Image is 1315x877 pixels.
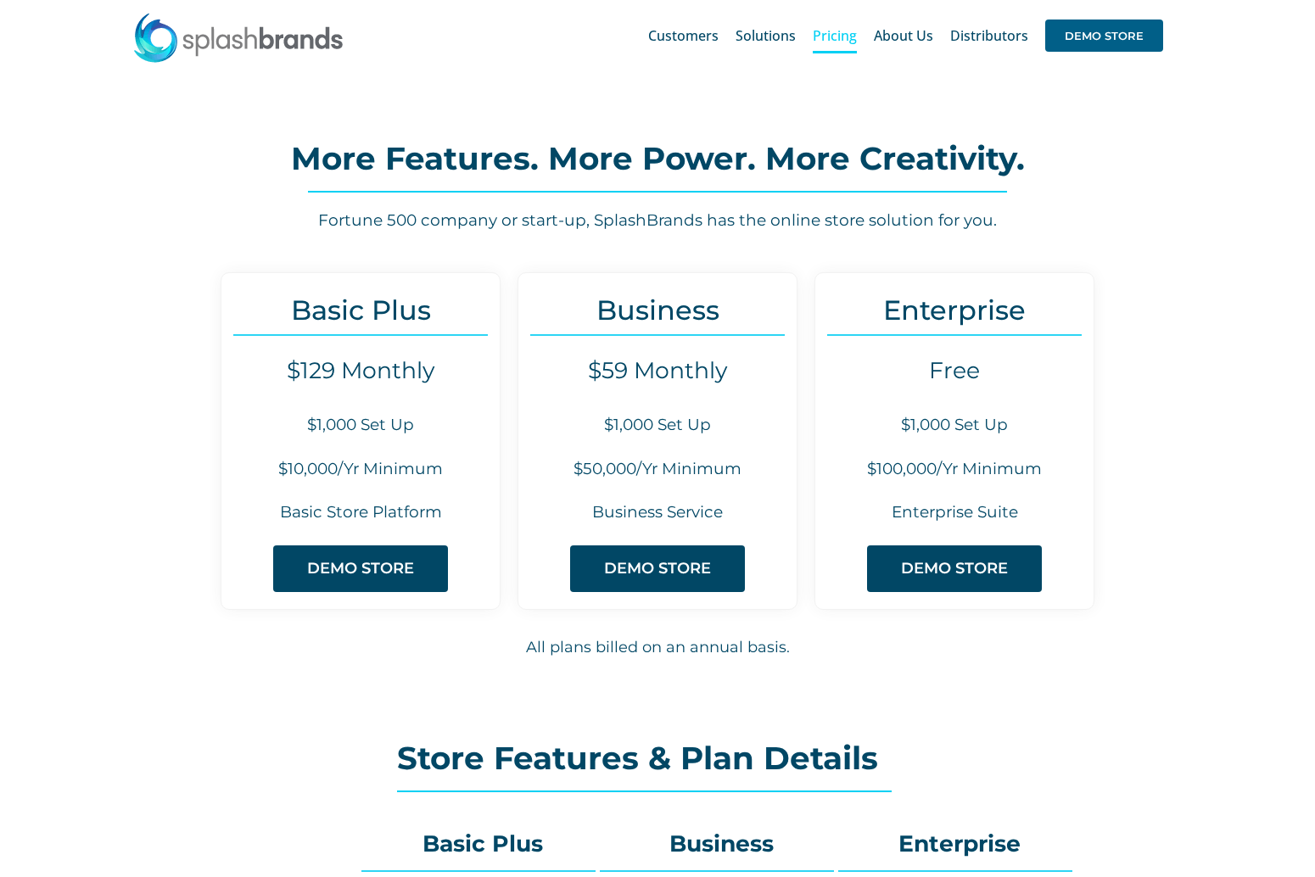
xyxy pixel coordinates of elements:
a: DEMO STORE [570,545,745,592]
span: Solutions [736,29,796,42]
h6: $100,000/Yr Minimum [815,458,1094,481]
nav: Main Menu [648,8,1163,63]
h6: Fortune 500 company or start-up, SplashBrands has the online store solution for you. [85,209,1230,232]
h6: $1,000 Set Up [518,414,797,437]
strong: Basic Plus [422,830,543,857]
span: Pricing [813,29,857,42]
a: Pricing [813,8,857,63]
h6: $10,000/Yr Minimum [221,458,500,481]
h6: $1,000 Set Up [221,414,500,437]
h3: Enterprise [815,294,1094,326]
span: About Us [874,29,933,42]
h2: Store Features & Plan Details [397,741,918,775]
h6: $50,000/Yr Minimum [518,458,797,481]
h4: $129 Monthly [221,357,500,384]
h6: Business Service [518,501,797,524]
h3: Business [518,294,797,326]
strong: Enterprise [898,830,1021,857]
img: SplashBrands.com Logo [132,12,344,63]
span: Distributors [950,29,1028,42]
h6: Basic Store Platform [221,501,500,524]
h3: Basic Plus [221,294,500,326]
a: DEMO STORE [867,545,1042,592]
span: DEMO STORE [604,560,711,578]
a: DEMO STORE [1045,8,1163,63]
a: DEMO STORE [273,545,448,592]
h6: All plans billed on an annual basis. [66,636,1250,659]
h6: Enterprise Suite [815,501,1094,524]
a: Customers [648,8,719,63]
a: Distributors [950,8,1028,63]
span: DEMO STORE [307,560,414,578]
h4: $59 Monthly [518,357,797,384]
h6: $1,000 Set Up [815,414,1094,437]
span: Customers [648,29,719,42]
h4: Free [815,357,1094,384]
h2: More Features. More Power. More Creativity. [85,142,1230,176]
strong: Business [669,830,774,857]
span: DEMO STORE [901,560,1008,578]
span: DEMO STORE [1045,20,1163,52]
